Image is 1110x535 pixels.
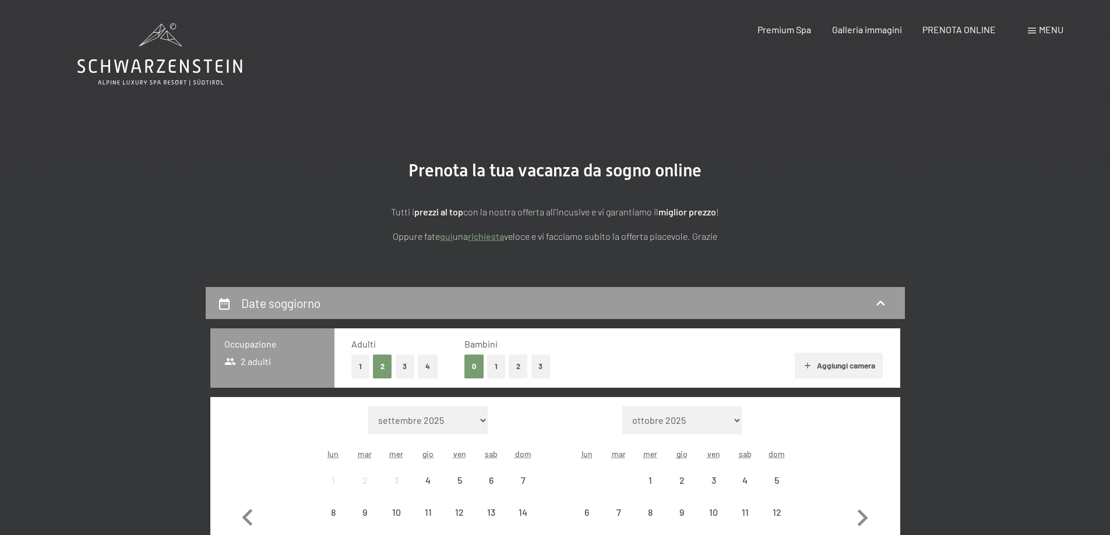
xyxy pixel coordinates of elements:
div: 1 [636,476,665,505]
strong: miglior prezzo [658,206,716,217]
abbr: mercoledì [389,449,403,459]
div: 5 [445,476,474,505]
div: 4 [731,476,760,505]
div: 2 [667,476,696,505]
div: arrivo/check-in non effettuabile [730,497,761,528]
div: arrivo/check-in non effettuabile [380,497,412,528]
abbr: giovedì [676,449,688,459]
div: Wed Sep 10 2025 [380,497,412,528]
div: arrivo/check-in non effettuabile [666,497,697,528]
div: Wed Oct 08 2025 [635,497,666,528]
abbr: domenica [515,449,531,459]
div: Sun Sep 07 2025 [507,465,538,496]
div: Thu Oct 02 2025 [666,465,697,496]
div: Mon Sep 01 2025 [318,465,349,496]
a: Galleria immagini [832,24,902,35]
div: Fri Oct 10 2025 [697,497,729,528]
div: 4 [414,476,443,505]
abbr: martedì [358,449,372,459]
div: arrivo/check-in non effettuabile [413,497,444,528]
div: 3 [699,476,728,505]
button: 1 [351,355,369,378]
div: Tue Oct 07 2025 [603,497,635,528]
div: Tue Sep 02 2025 [349,465,380,496]
div: arrivo/check-in non effettuabile [761,465,792,496]
div: Thu Sep 04 2025 [413,465,444,496]
a: Premium Spa [757,24,811,35]
abbr: domenica [769,449,785,459]
div: arrivo/check-in non effettuabile [318,497,349,528]
div: Wed Sep 03 2025 [380,465,412,496]
div: arrivo/check-in non effettuabile [444,465,475,496]
span: Adulti [351,338,376,349]
div: Sat Sep 06 2025 [475,465,507,496]
abbr: giovedì [422,449,434,459]
div: Sun Sep 14 2025 [507,497,538,528]
button: 2 [509,355,528,378]
div: 2 [350,476,379,505]
abbr: martedì [612,449,626,459]
div: Sat Oct 04 2025 [730,465,761,496]
div: arrivo/check-in non effettuabile [475,497,507,528]
div: Sun Oct 05 2025 [761,465,792,496]
div: 1 [319,476,348,505]
div: 7 [508,476,537,505]
a: richiesta [468,231,504,242]
div: arrivo/check-in non effettuabile [318,465,349,496]
div: Thu Oct 09 2025 [666,497,697,528]
div: arrivo/check-in non effettuabile [697,497,729,528]
div: Sun Oct 12 2025 [761,497,792,528]
div: arrivo/check-in non effettuabile [380,465,412,496]
button: 1 [487,355,505,378]
div: arrivo/check-in non effettuabile [475,465,507,496]
span: 2 adulti [224,355,272,368]
button: 2 [373,355,392,378]
div: arrivo/check-in non effettuabile [507,497,538,528]
div: Thu Sep 11 2025 [413,497,444,528]
div: arrivo/check-in non effettuabile [730,465,761,496]
div: 6 [477,476,506,505]
abbr: sabato [485,449,498,459]
span: Prenota la tua vacanza da sogno online [408,160,702,180]
div: arrivo/check-in non effettuabile [635,465,666,496]
div: Sat Sep 13 2025 [475,497,507,528]
button: Aggiungi camera [795,353,883,378]
div: Fri Sep 05 2025 [444,465,475,496]
div: arrivo/check-in non effettuabile [761,497,792,528]
div: arrivo/check-in non effettuabile [571,497,602,528]
button: 4 [418,355,438,378]
div: arrivo/check-in non effettuabile [444,497,475,528]
a: PRENOTA ONLINE [922,24,996,35]
div: 3 [382,476,411,505]
div: 5 [762,476,791,505]
p: Tutti i con la nostra offerta all'incusive e vi garantiamo il ! [264,204,847,219]
abbr: venerdì [707,449,720,459]
div: Tue Sep 09 2025 [349,497,380,528]
h3: Occupazione [224,338,320,350]
button: 3 [531,355,551,378]
div: arrivo/check-in non effettuabile [349,465,380,496]
div: arrivo/check-in non effettuabile [349,497,380,528]
div: Mon Oct 06 2025 [571,497,602,528]
div: arrivo/check-in non effettuabile [507,465,538,496]
div: arrivo/check-in non effettuabile [635,497,666,528]
p: Oppure fate una veloce e vi facciamo subito la offerta piacevole. Grazie [264,229,847,244]
strong: prezzi al top [414,206,463,217]
a: quì [440,231,453,242]
span: Menu [1039,24,1063,35]
div: Sat Oct 11 2025 [730,497,761,528]
abbr: venerdì [453,449,466,459]
abbr: mercoledì [643,449,657,459]
div: arrivo/check-in non effettuabile [697,465,729,496]
h2: Date soggiorno [241,296,320,310]
abbr: sabato [739,449,752,459]
div: arrivo/check-in non effettuabile [413,465,444,496]
div: arrivo/check-in non effettuabile [603,497,635,528]
button: 3 [396,355,415,378]
div: Fri Sep 12 2025 [444,497,475,528]
div: arrivo/check-in non effettuabile [666,465,697,496]
abbr: lunedì [582,449,593,459]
